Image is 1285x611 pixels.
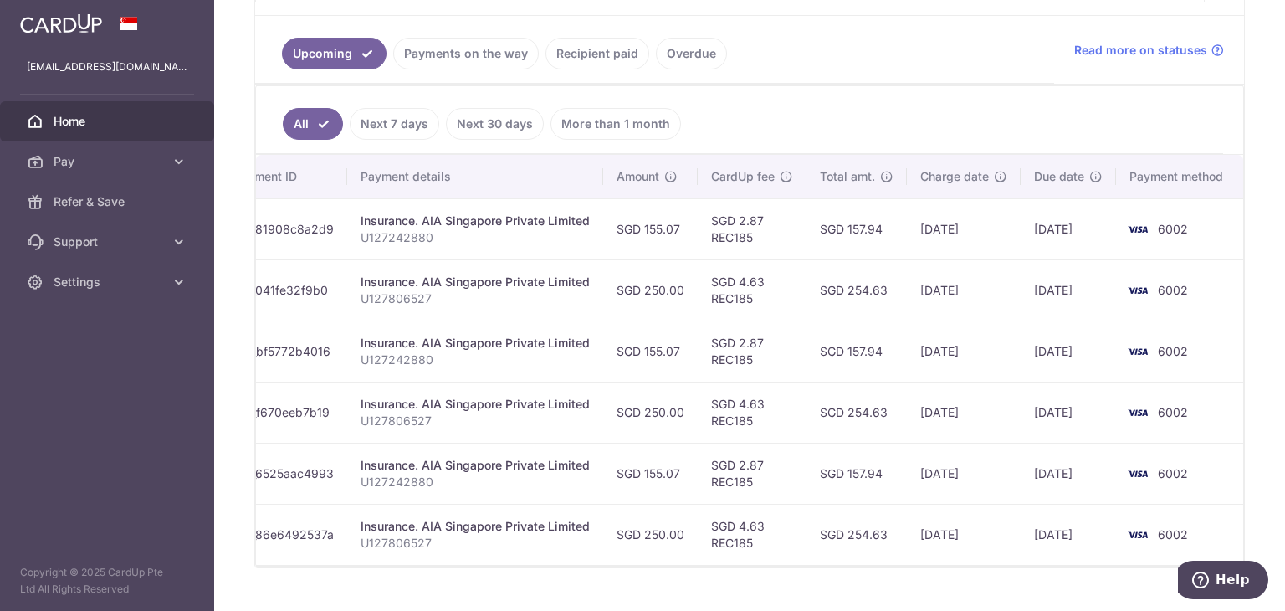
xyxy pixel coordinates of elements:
[1121,525,1154,545] img: Bank Card
[907,443,1021,504] td: [DATE]
[54,153,164,170] span: Pay
[1021,198,1116,259] td: [DATE]
[806,504,907,565] td: SGD 254.63
[907,259,1021,321] td: [DATE]
[1178,561,1268,603] iframe: Opens a widget where you can find more information
[698,443,806,504] td: SGD 2.87 REC185
[220,382,347,443] td: txn_f670eeb7b19
[361,518,590,535] div: Insurance. AIA Singapore Private Limited
[393,38,539,69] a: Payments on the way
[920,168,989,185] span: Charge date
[550,108,681,140] a: More than 1 month
[1158,283,1188,297] span: 6002
[220,155,347,198] th: Payment ID
[806,382,907,443] td: SGD 254.63
[283,108,343,140] a: All
[220,198,347,259] td: txn_81908c8a2d9
[220,259,347,321] td: txn_041fe32f9b0
[1034,168,1084,185] span: Due date
[54,274,164,290] span: Settings
[27,59,187,75] p: [EMAIL_ADDRESS][DOMAIN_NAME]
[711,168,775,185] span: CardUp fee
[907,382,1021,443] td: [DATE]
[1121,464,1154,484] img: Bank Card
[361,290,590,307] p: U127806527
[1158,405,1188,419] span: 6002
[54,234,164,250] span: Support
[698,321,806,382] td: SGD 2.87 REC185
[656,38,727,69] a: Overdue
[1121,280,1154,300] img: Bank Card
[220,504,347,565] td: txn_86e6492537a
[698,198,806,259] td: SGD 2.87 REC185
[361,396,590,413] div: Insurance. AIA Singapore Private Limited
[603,443,698,504] td: SGD 155.07
[54,193,164,210] span: Refer & Save
[1158,466,1188,480] span: 6002
[1121,219,1154,239] img: Bank Card
[1116,155,1243,198] th: Payment method
[1021,443,1116,504] td: [DATE]
[806,259,907,321] td: SGD 254.63
[361,335,590,352] div: Insurance. AIA Singapore Private Limited
[806,321,907,382] td: SGD 157.94
[220,321,347,382] td: txn_bf5772b4016
[1121,341,1154,362] img: Bank Card
[361,213,590,229] div: Insurance. AIA Singapore Private Limited
[361,474,590,490] p: U127242880
[1158,344,1188,358] span: 6002
[361,413,590,429] p: U127806527
[806,198,907,259] td: SGD 157.94
[907,321,1021,382] td: [DATE]
[350,108,439,140] a: Next 7 days
[220,443,347,504] td: txn_6525aac4993
[1158,222,1188,236] span: 6002
[1021,382,1116,443] td: [DATE]
[1074,42,1224,59] a: Read more on statuses
[361,274,590,290] div: Insurance. AIA Singapore Private Limited
[603,259,698,321] td: SGD 250.00
[603,382,698,443] td: SGD 250.00
[907,504,1021,565] td: [DATE]
[361,535,590,552] p: U127806527
[1074,42,1207,59] span: Read more on statuses
[806,443,907,504] td: SGD 157.94
[603,504,698,565] td: SGD 250.00
[603,198,698,259] td: SGD 155.07
[361,229,590,246] p: U127242880
[698,259,806,321] td: SGD 4.63 REC185
[1021,504,1116,565] td: [DATE]
[907,198,1021,259] td: [DATE]
[1021,259,1116,321] td: [DATE]
[1158,527,1188,542] span: 6002
[698,504,806,565] td: SGD 4.63 REC185
[698,382,806,443] td: SGD 4.63 REC185
[282,38,387,69] a: Upcoming
[820,168,875,185] span: Total amt.
[361,352,590,368] p: U127242880
[20,13,102,33] img: CardUp
[361,457,590,474] div: Insurance. AIA Singapore Private Limited
[545,38,649,69] a: Recipient paid
[1121,403,1154,423] img: Bank Card
[347,155,603,198] th: Payment details
[54,113,164,130] span: Home
[1021,321,1116,382] td: [DATE]
[446,108,544,140] a: Next 30 days
[617,168,659,185] span: Amount
[603,321,698,382] td: SGD 155.07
